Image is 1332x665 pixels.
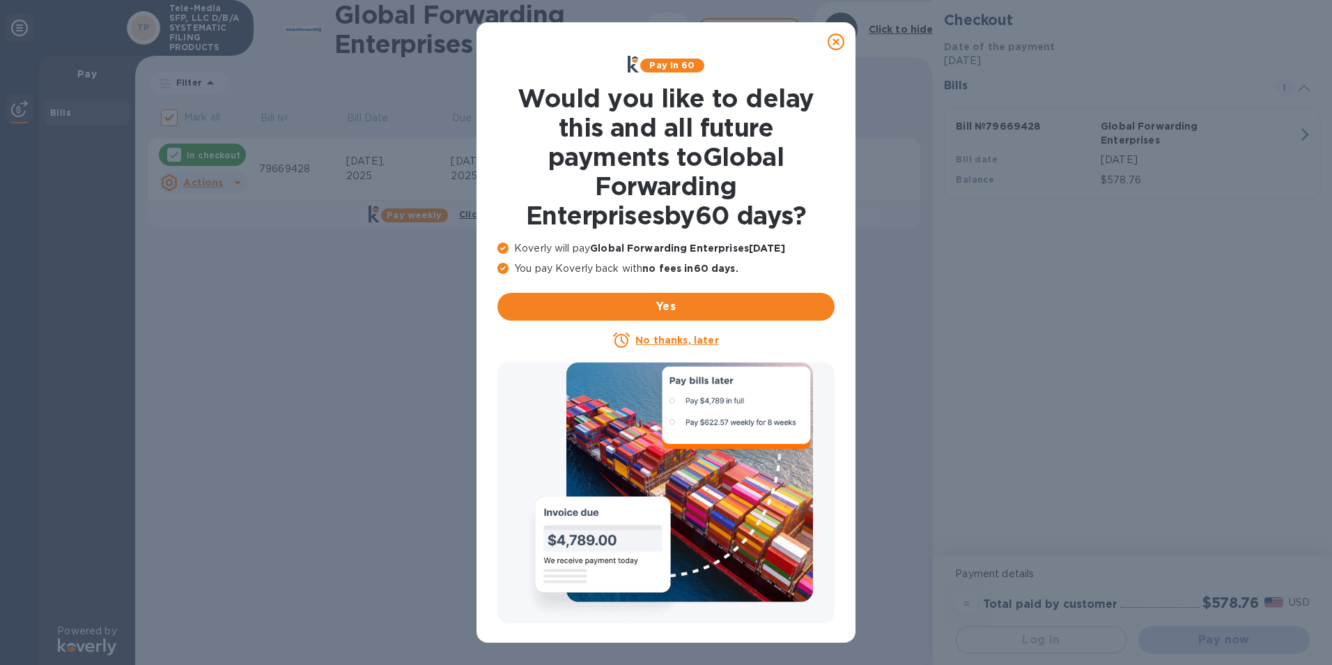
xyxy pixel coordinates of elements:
p: You pay Koverly back with [497,261,835,276]
b: Pay in 60 [649,60,695,70]
span: Yes [509,298,823,315]
b: no fees in 60 days . [642,263,738,274]
h1: Would you like to delay this and all future payments to Global Forwarding Enterprises by 60 days ? [497,84,835,230]
b: Global Forwarding Enterprises [DATE] [590,243,785,254]
u: No thanks, later [635,335,718,346]
p: Koverly will pay [497,241,835,256]
button: Yes [497,293,835,321]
